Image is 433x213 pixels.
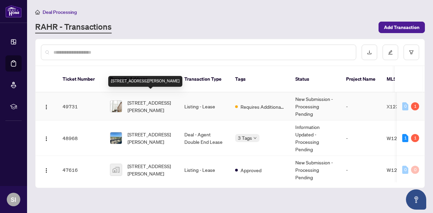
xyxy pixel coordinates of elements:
[44,168,49,173] img: Logo
[411,166,419,174] div: 0
[44,136,49,141] img: Logo
[411,134,419,142] div: 1
[402,166,408,174] div: 0
[409,50,414,55] span: filter
[57,156,105,184] td: 47616
[411,102,419,110] div: 1
[57,121,105,156] td: 48968
[241,103,284,110] span: Requires Additional Docs
[128,99,174,114] span: [STREET_ADDRESS][PERSON_NAME]
[238,134,252,142] span: 3 Tags
[379,22,425,33] button: Add Transaction
[387,103,414,109] span: X12349540
[362,45,377,60] button: download
[43,9,77,15] span: Deal Processing
[230,66,290,92] th: Tags
[110,101,122,112] img: thumbnail-img
[5,5,22,18] img: logo
[387,135,415,141] span: W12318787
[381,66,422,92] th: MLS #
[179,156,230,184] td: Listing - Lease
[11,195,16,204] span: SI
[387,167,415,173] span: W12318787
[406,189,426,210] button: Open asap
[290,66,341,92] th: Status
[108,76,182,87] div: [STREET_ADDRESS][PERSON_NAME]
[341,156,381,184] td: -
[341,121,381,156] td: -
[367,50,372,55] span: download
[388,50,393,55] span: edit
[241,166,261,174] span: Approved
[41,101,52,112] button: Logo
[290,121,341,156] td: Information Updated - Processing Pending
[384,22,419,33] span: Add Transaction
[179,66,230,92] th: Transaction Type
[128,162,174,177] span: [STREET_ADDRESS][PERSON_NAME]
[41,164,52,175] button: Logo
[110,132,122,144] img: thumbnail-img
[404,45,419,60] button: filter
[253,136,257,140] span: down
[383,45,398,60] button: edit
[341,92,381,121] td: -
[105,66,179,92] th: Property Address
[341,66,381,92] th: Project Name
[402,102,408,110] div: 0
[179,92,230,121] td: Listing - Lease
[35,21,112,33] a: RAHR - Transactions
[44,104,49,110] img: Logo
[128,131,174,145] span: [STREET_ADDRESS][PERSON_NAME]
[179,121,230,156] td: Deal - Agent Double End Lease
[110,164,122,176] img: thumbnail-img
[402,134,408,142] div: 1
[41,133,52,143] button: Logo
[57,66,105,92] th: Ticket Number
[57,92,105,121] td: 49731
[290,92,341,121] td: New Submission - Processing Pending
[290,156,341,184] td: New Submission - Processing Pending
[35,10,40,15] span: home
